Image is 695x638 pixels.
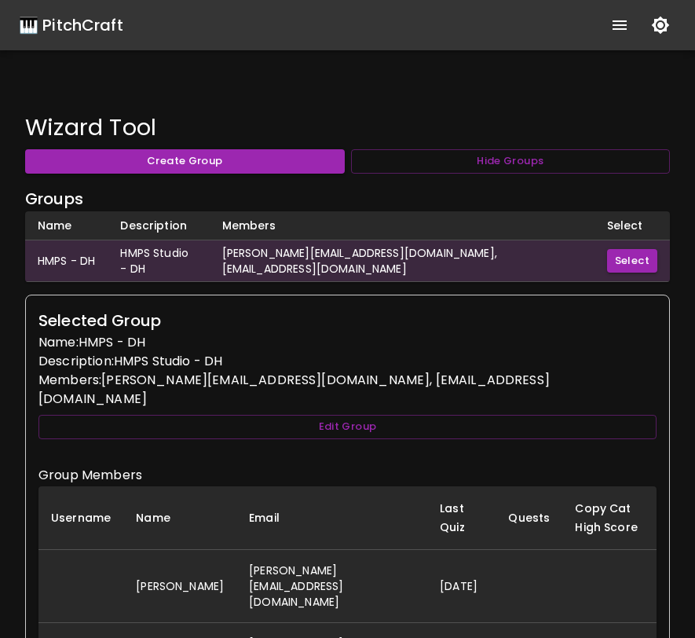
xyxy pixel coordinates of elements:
p: Name: HMPS - DH [38,333,657,352]
p: Description: HMPS Studio - DH [38,352,657,371]
td: [PERSON_NAME] [123,549,236,622]
th: Quests [496,486,562,550]
th: Members [210,211,594,240]
h6: Group Members [38,464,657,486]
button: show more [601,6,638,44]
th: Copy Cat High Score [562,486,657,550]
h6: Groups [25,186,670,211]
button: Create Group [25,149,345,174]
button: Hide Groups [351,149,671,174]
p: Members: [PERSON_NAME][EMAIL_ADDRESS][DOMAIN_NAME], [EMAIL_ADDRESS][DOMAIN_NAME] [38,371,657,409]
td: [DATE] [427,549,496,622]
th: Name [123,486,236,550]
th: Email [236,486,427,550]
th: Username [38,486,123,550]
td: HMPS Studio - DH [108,240,209,281]
td: [PERSON_NAME][EMAIL_ADDRESS][DOMAIN_NAME], [EMAIL_ADDRESS][DOMAIN_NAME] [210,240,594,281]
button: Edit Group [38,415,657,439]
td: [PERSON_NAME][EMAIL_ADDRESS][DOMAIN_NAME] [236,549,427,622]
h6: Selected Group [38,308,657,333]
a: 🎹 PitchCraft [19,13,123,38]
button: Select [607,249,657,273]
th: Name [25,211,108,240]
th: Last Quiz [427,486,496,550]
th: Select [594,211,670,240]
td: HMPS - DH [25,240,108,281]
th: Description [108,211,209,240]
h4: Wizard Tool [25,113,670,141]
